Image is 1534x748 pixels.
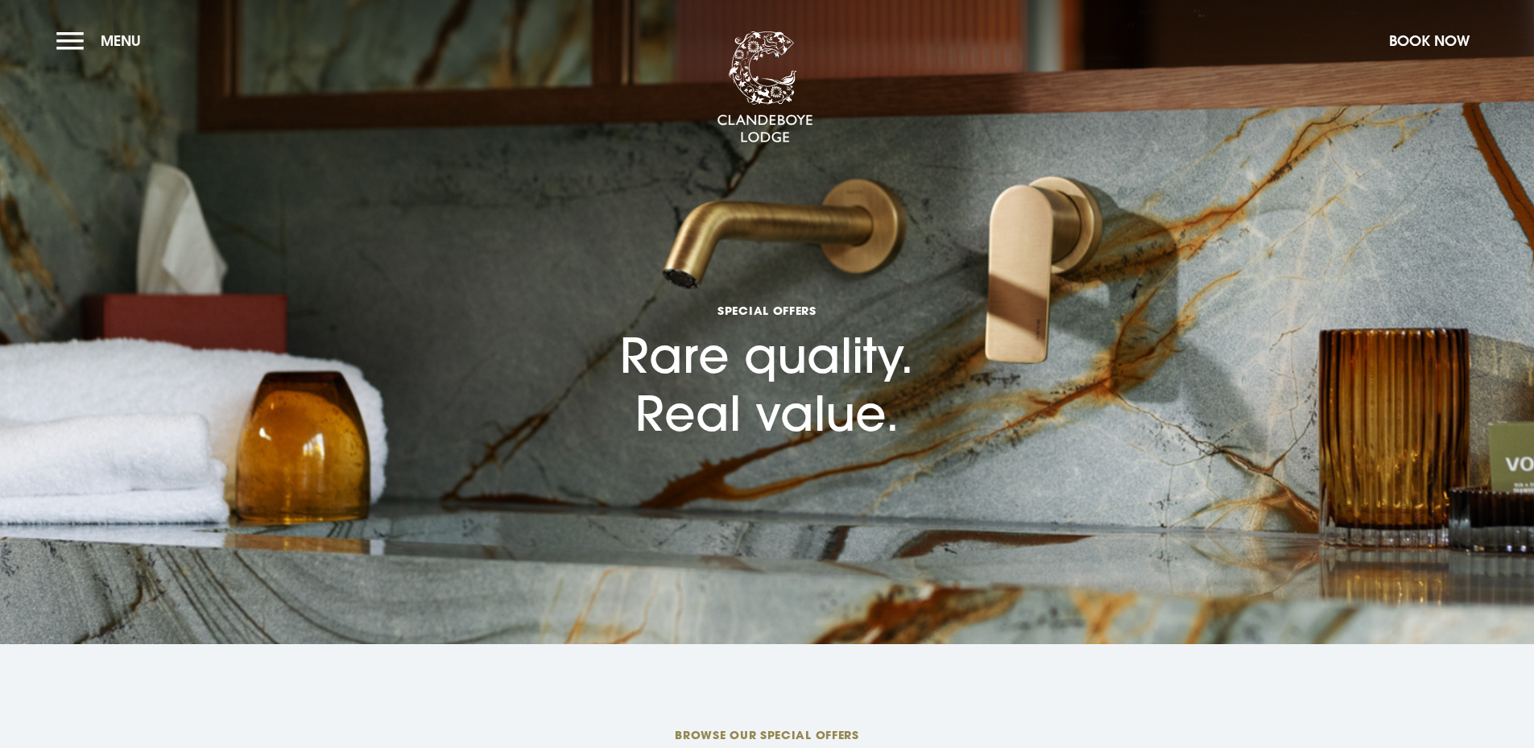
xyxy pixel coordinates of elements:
span: Special Offers [620,303,914,318]
button: Menu [56,23,149,58]
img: Clandeboye Lodge [717,31,813,144]
span: BROWSE OUR SPECIAL OFFERS [383,727,1150,742]
span: Menu [101,31,141,50]
button: Book Now [1381,23,1478,58]
h1: Rare quality. Real value. [620,210,914,442]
